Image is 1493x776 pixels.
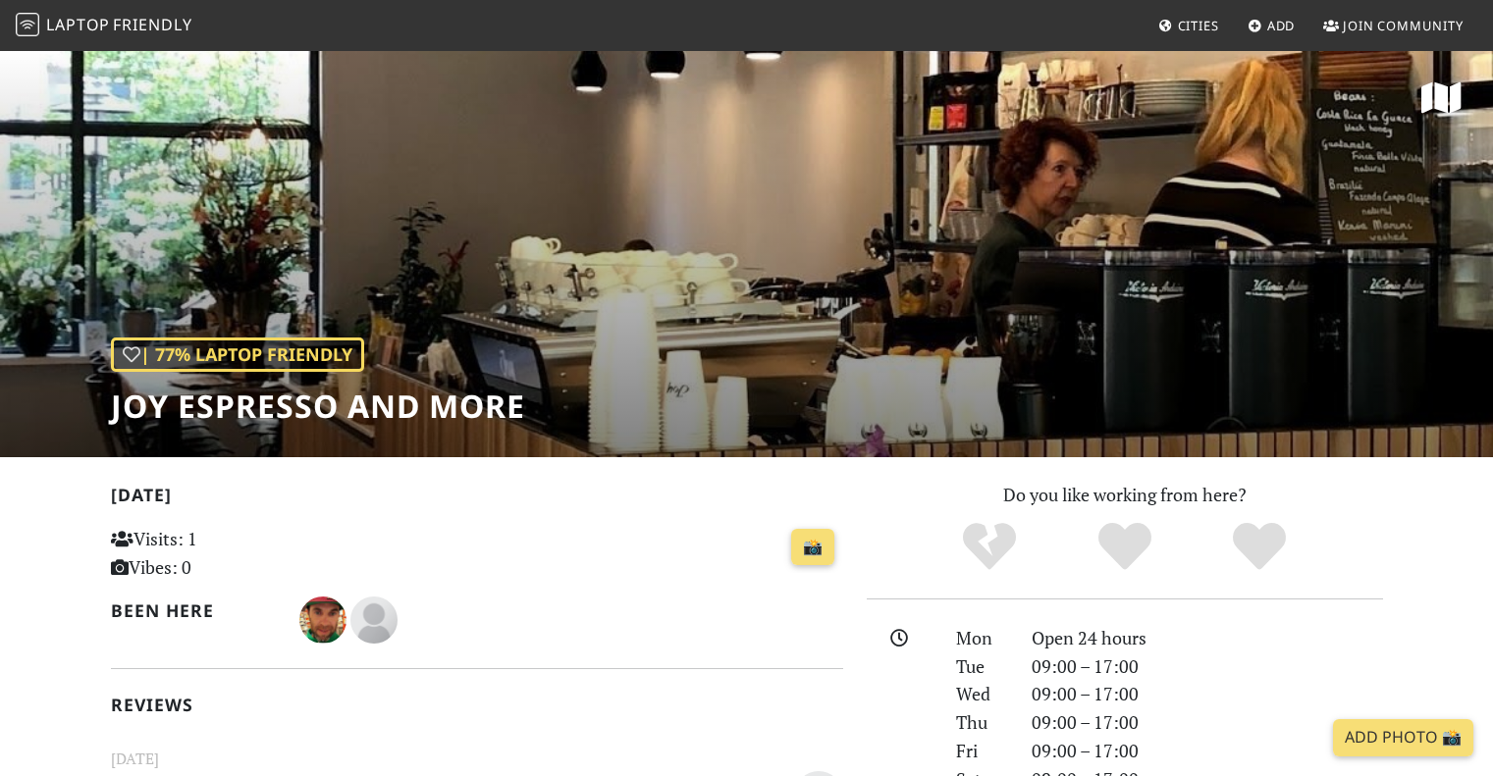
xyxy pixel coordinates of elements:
[111,337,364,372] div: | 77% Laptop Friendly
[1020,708,1395,737] div: 09:00 – 17:00
[1057,520,1193,574] div: Yes
[111,525,340,582] p: Visits: 1 Vibes: 0
[111,695,843,715] h2: Reviews
[1315,8,1471,43] a: Join Community
[1020,624,1395,652] div: Open 24 hours
[111,388,525,425] h1: Joy Espresso and More
[1192,520,1327,574] div: Definitely!
[1333,719,1473,756] a: Add Photo 📸
[944,652,1019,681] div: Tue
[1150,8,1227,43] a: Cities
[1267,17,1296,34] span: Add
[1343,17,1464,34] span: Join Community
[922,520,1057,574] div: No
[867,481,1383,509] p: Do you like working from here?
[350,606,398,630] span: Katerina
[1178,17,1219,34] span: Cities
[944,680,1019,708] div: Wed
[16,13,39,36] img: LaptopFriendly
[16,9,192,43] a: LaptopFriendly LaptopFriendly
[99,747,855,771] small: [DATE]
[1020,652,1395,681] div: 09:00 – 17:00
[791,529,834,566] a: 📸
[944,737,1019,765] div: Fri
[1020,737,1395,765] div: 09:00 – 17:00
[1240,8,1304,43] a: Add
[111,600,277,621] h2: Been here
[299,606,350,630] span: Jose cruz
[350,596,398,644] img: blank-535327c66bd565773addf3077783bbfce4b00ec00e9fd257753287c682c7fa38.png
[111,485,843,513] h2: [DATE]
[299,596,347,644] img: 3182-jose-cruz.jpg
[113,14,191,35] span: Friendly
[944,624,1019,652] div: Mon
[944,708,1019,737] div: Thu
[46,14,110,35] span: Laptop
[1020,680,1395,708] div: 09:00 – 17:00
